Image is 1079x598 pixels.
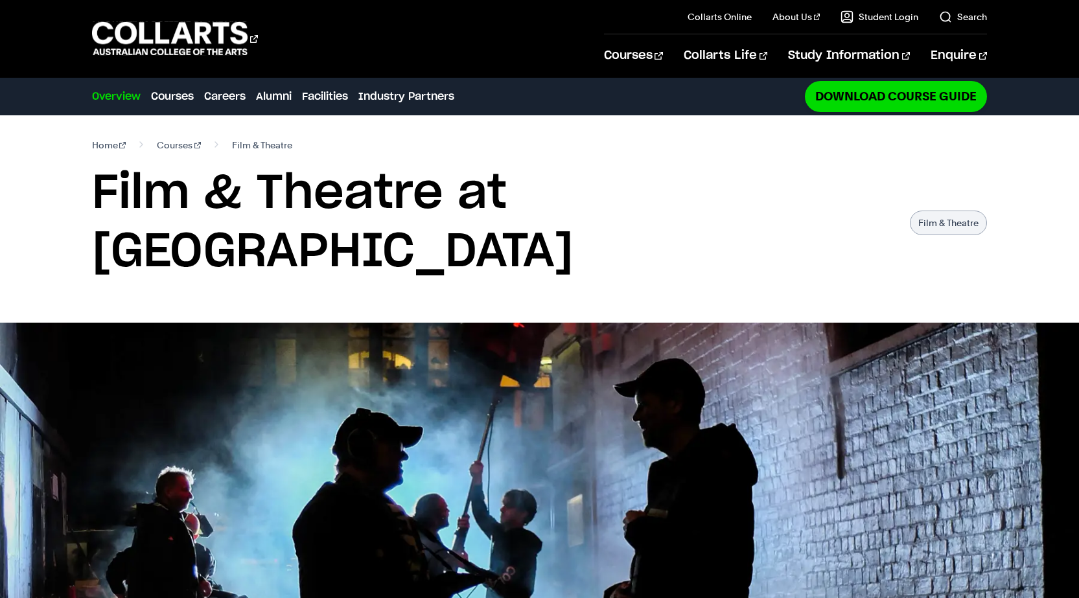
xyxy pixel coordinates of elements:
a: About Us [772,10,820,23]
a: Home [92,136,126,154]
a: Collarts Life [684,34,767,77]
a: Careers [204,89,246,104]
a: Courses [151,89,194,104]
a: Student Login [841,10,918,23]
a: Study Information [788,34,910,77]
a: Download Course Guide [805,81,987,111]
a: Search [939,10,987,23]
a: Enquire [931,34,987,77]
p: Film & Theatre [910,211,987,235]
div: Go to homepage [92,20,258,57]
a: Overview [92,89,141,104]
a: Courses [604,34,663,77]
a: Collarts Online [688,10,752,23]
h1: Film & Theatre at [GEOGRAPHIC_DATA] [92,165,898,281]
span: Film & Theatre [232,136,292,154]
a: Alumni [256,89,292,104]
a: Industry Partners [358,89,454,104]
a: Courses [157,136,201,154]
a: Facilities [302,89,348,104]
